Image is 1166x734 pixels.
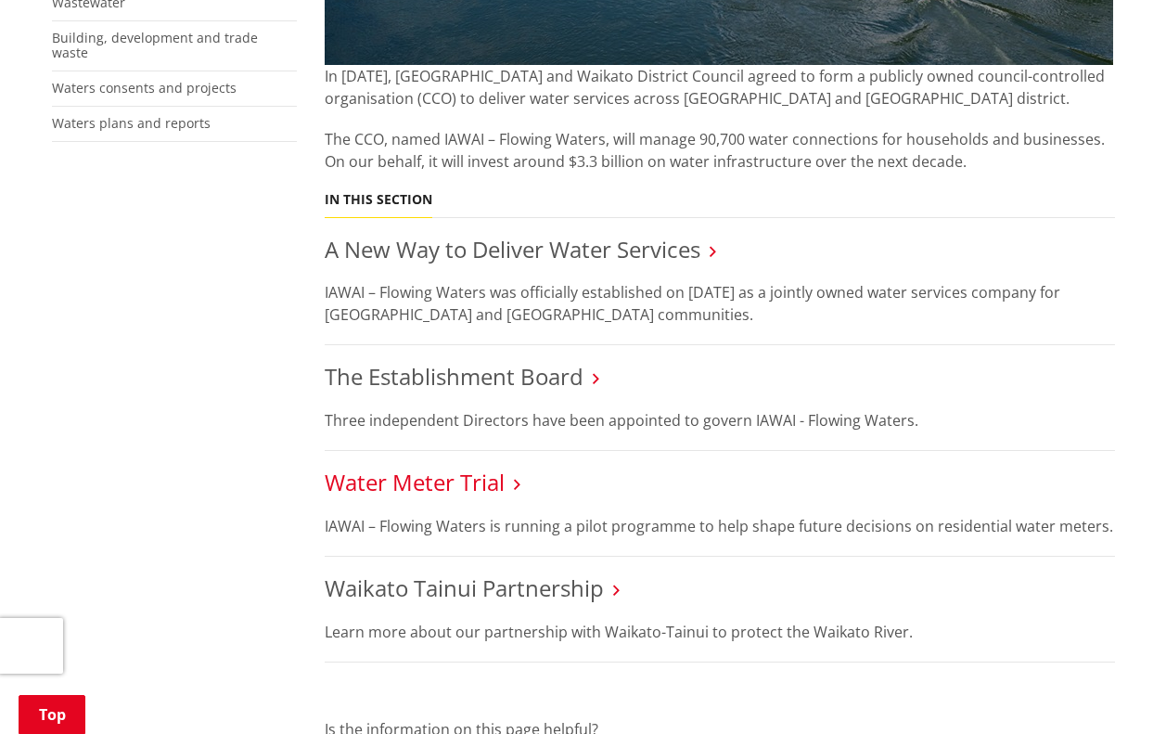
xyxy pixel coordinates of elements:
[52,79,237,97] a: Waters consents and projects
[325,409,1115,431] p: Three independent Directors have been appointed to govern IAWAI - Flowing Waters.
[19,695,85,734] a: Top
[325,192,432,208] h5: In this section
[325,621,1115,643] p: Learn more about our partnership with Waikato-Tainui to protect the Waikato River.
[325,361,583,392] a: The Establishment Board
[1081,656,1147,723] iframe: Messenger Launcher
[52,29,258,62] a: Building, development and trade waste
[325,573,604,603] a: Waikato Tainui Partnership
[325,467,505,497] a: Water Meter Trial
[325,128,1115,173] p: The CCO, named IAWAI – Flowing Waters, will manage 90,700 water connections for households and bu...
[325,515,1115,537] p: IAWAI – Flowing Waters is running a pilot programme to help shape future decisions on residential...
[325,65,1115,109] p: In [DATE], [GEOGRAPHIC_DATA] and Waikato District Council agreed to form a publicly owned council...
[325,234,700,264] a: A New Way to Deliver Water Services
[325,281,1115,326] p: IAWAI – Flowing Waters was officially established on [DATE] as a jointly owned water services com...
[52,114,211,132] a: Waters plans and reports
